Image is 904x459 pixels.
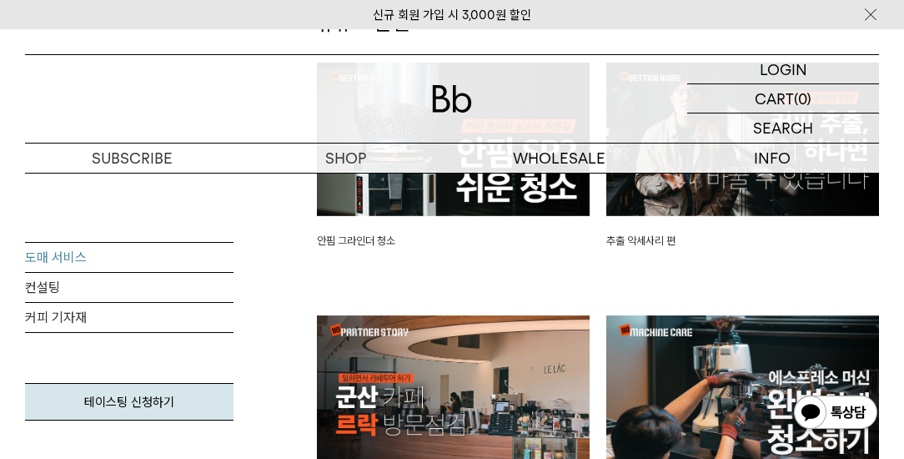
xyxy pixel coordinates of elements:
a: CART (0) [687,84,879,113]
a: SHOP [239,144,452,173]
p: 추출 악세사리 편 [606,233,879,250]
img: 카카오톡 채널 1:1 채팅 버튼 [792,394,879,434]
a: SUBSCRIBE [25,144,239,173]
p: WHOLESALE [452,144,665,173]
p: (0) [794,84,811,113]
a: LOGIN [687,55,879,84]
p: INFO [665,144,879,173]
p: 안핌 그라인더 청소 [317,233,590,250]
a: 도매 서비스 [25,243,234,273]
a: 테이스팅 신청하기 [25,383,234,421]
a: 신규 회원 가입 시 3,000원 할인 [373,8,531,23]
img: 로고 [432,85,472,113]
p: CART [755,84,794,113]
p: LOGIN [760,55,807,83]
p: SEARCH [753,113,813,143]
a: 컨설팅 [25,273,234,303]
a: 커피 기자재 [25,303,234,333]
